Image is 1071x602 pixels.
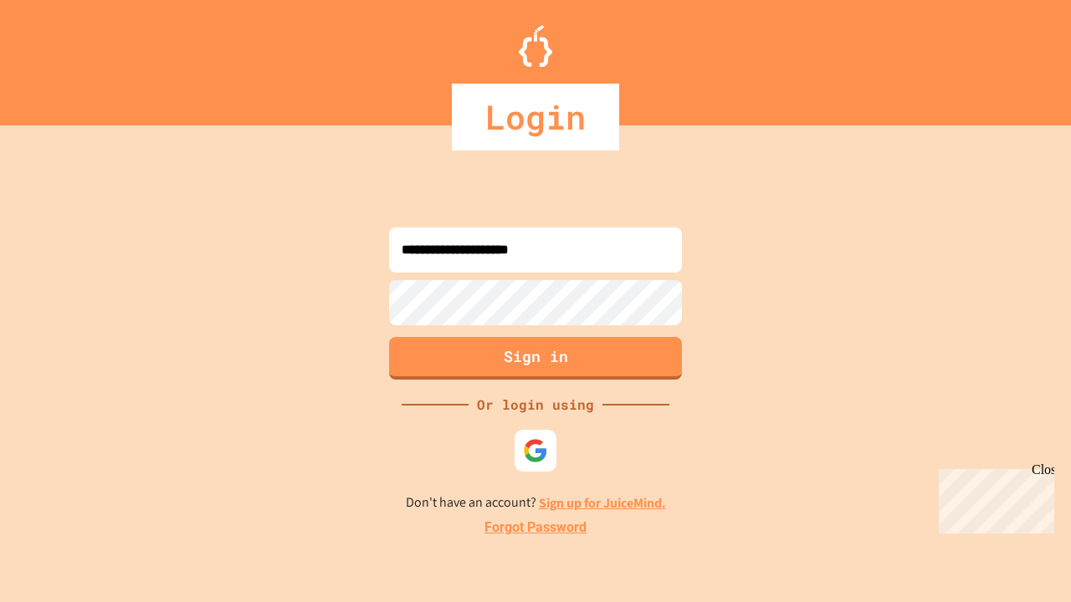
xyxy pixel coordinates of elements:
[406,492,666,513] p: Don't have an account?
[523,438,548,463] img: google-icon.svg
[484,518,587,538] a: Forgot Password
[519,25,552,67] img: Logo.svg
[389,337,682,380] button: Sign in
[932,462,1054,533] iframe: chat widget
[7,7,115,106] div: Chat with us now!Close
[1001,535,1054,585] iframe: chat widget
[539,494,666,512] a: Sign up for JuiceMind.
[452,84,619,150] div: Login
[469,395,602,415] div: Or login using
